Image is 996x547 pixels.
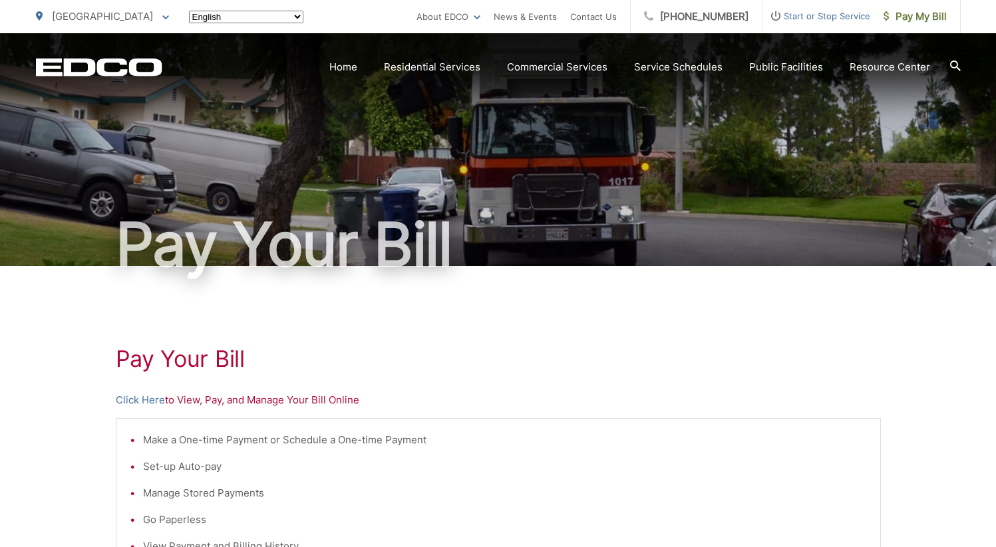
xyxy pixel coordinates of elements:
[570,9,617,25] a: Contact Us
[143,459,867,475] li: Set-up Auto-pay
[36,58,162,76] a: EDCD logo. Return to the homepage.
[416,9,480,25] a: About EDCO
[329,59,357,75] a: Home
[749,59,823,75] a: Public Facilities
[507,59,607,75] a: Commercial Services
[116,346,881,372] h1: Pay Your Bill
[884,9,947,25] span: Pay My Bill
[116,392,165,408] a: Click Here
[116,392,881,408] p: to View, Pay, and Manage Your Bill Online
[143,512,867,528] li: Go Paperless
[634,59,723,75] a: Service Schedules
[143,485,867,501] li: Manage Stored Payments
[189,11,303,23] select: Select a language
[850,59,930,75] a: Resource Center
[52,10,153,23] span: [GEOGRAPHIC_DATA]
[384,59,480,75] a: Residential Services
[36,211,961,278] h1: Pay Your Bill
[143,432,867,448] li: Make a One-time Payment or Schedule a One-time Payment
[494,9,557,25] a: News & Events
